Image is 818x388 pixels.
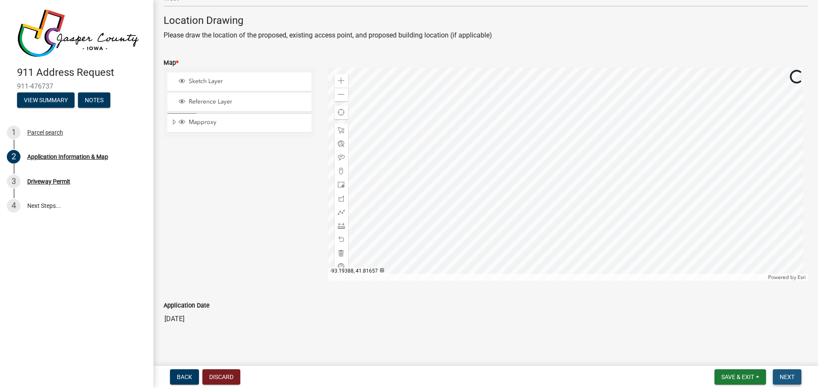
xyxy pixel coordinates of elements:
[164,14,808,27] h4: Location Drawing
[167,72,311,92] li: Sketch Layer
[7,126,20,139] div: 1
[334,88,348,101] div: Zoom out
[202,369,240,385] button: Discard
[177,78,308,86] div: Sketch Layer
[334,74,348,88] div: Zoom in
[17,66,147,79] h4: 911 Address Request
[78,92,110,108] button: Notes
[780,374,795,380] span: Next
[187,118,308,126] span: Mapproxy
[171,118,177,127] span: Expand
[714,369,766,385] button: Save & Exit
[773,369,801,385] button: Next
[170,369,199,385] button: Back
[164,30,808,40] p: Please draw the location of the proposed, existing access point, and proposed building location (...
[17,82,136,90] span: 911-476737
[721,374,754,380] span: Save & Exit
[27,178,70,184] div: Driveway Permit
[167,70,312,135] ul: Layer List
[187,78,308,85] span: Sketch Layer
[187,98,308,106] span: Reference Layer
[7,175,20,188] div: 3
[164,60,179,66] label: Map
[766,274,808,281] div: Powered by
[164,303,210,309] label: Application Date
[17,92,75,108] button: View Summary
[334,106,348,119] div: Find my location
[27,129,63,135] div: Parcel search
[78,97,110,104] wm-modal-confirm: Notes
[177,118,308,127] div: Mapproxy
[7,199,20,213] div: 4
[177,374,192,380] span: Back
[798,274,806,280] a: Esri
[167,93,311,112] li: Reference Layer
[177,98,308,106] div: Reference Layer
[17,97,75,104] wm-modal-confirm: Summary
[27,154,108,160] div: Application Information & Map
[167,113,311,133] li: Mapproxy
[7,150,20,164] div: 2
[17,9,140,57] img: Jasper County, Iowa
